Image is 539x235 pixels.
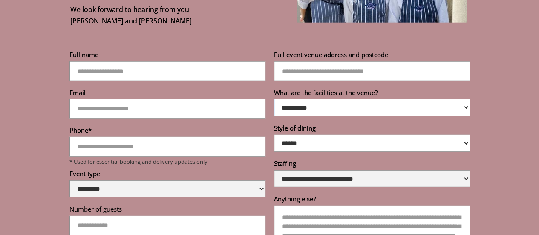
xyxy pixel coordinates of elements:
label: Style of dining [274,124,470,135]
label: Number of guests [69,205,265,216]
label: Event type [69,169,265,180]
label: Anything else? [274,194,470,206]
p: * Used for essential booking and delivery updates only [69,158,265,165]
label: Email [69,88,265,99]
label: Full event venue address and postcode [274,50,470,61]
label: What are the facilities at the venue? [274,88,470,99]
label: Phone* [69,126,265,137]
label: Staffing [274,159,470,170]
label: Full name [69,50,265,61]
